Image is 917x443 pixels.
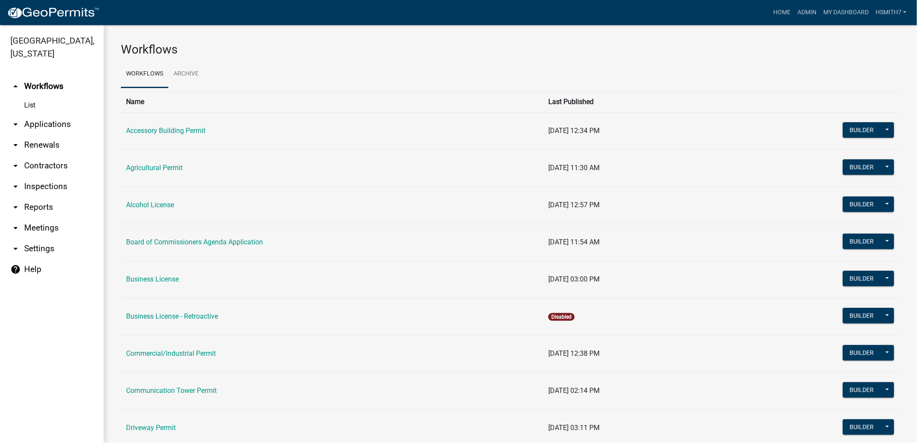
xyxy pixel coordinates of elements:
[10,161,21,171] i: arrow_drop_down
[548,349,600,358] span: [DATE] 12:38 PM
[548,386,600,395] span: [DATE] 02:14 PM
[843,196,881,212] button: Builder
[10,119,21,130] i: arrow_drop_down
[843,122,881,138] button: Builder
[548,127,600,135] span: [DATE] 12:34 PM
[843,159,881,175] button: Builder
[10,264,21,275] i: help
[10,140,21,150] i: arrow_drop_down
[10,81,21,92] i: arrow_drop_up
[126,127,206,135] a: Accessory Building Permit
[543,91,720,112] th: Last Published
[843,308,881,323] button: Builder
[872,4,910,21] a: hsmith7
[10,181,21,192] i: arrow_drop_down
[820,4,872,21] a: My Dashboard
[548,275,600,283] span: [DATE] 03:00 PM
[843,345,881,361] button: Builder
[168,60,204,88] a: Archive
[126,312,218,320] a: Business License - Retroactive
[548,313,575,321] span: Disabled
[843,382,881,398] button: Builder
[843,419,881,435] button: Builder
[10,244,21,254] i: arrow_drop_down
[10,202,21,212] i: arrow_drop_down
[126,386,217,395] a: Communication Tower Permit
[843,271,881,286] button: Builder
[794,4,820,21] a: Admin
[548,238,600,246] span: [DATE] 11:54 AM
[126,238,263,246] a: Board of Commissioners Agenda Application
[121,42,900,57] h3: Workflows
[126,275,179,283] a: Business License
[770,4,794,21] a: Home
[548,201,600,209] span: [DATE] 12:57 PM
[10,223,21,233] i: arrow_drop_down
[126,349,216,358] a: Commercial/Industrial Permit
[126,424,176,432] a: Driveway Permit
[548,424,600,432] span: [DATE] 03:11 PM
[121,91,543,112] th: Name
[121,60,168,88] a: Workflows
[126,164,183,172] a: Agricultural Permit
[126,201,174,209] a: Alcohol License
[548,164,600,172] span: [DATE] 11:30 AM
[843,234,881,249] button: Builder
